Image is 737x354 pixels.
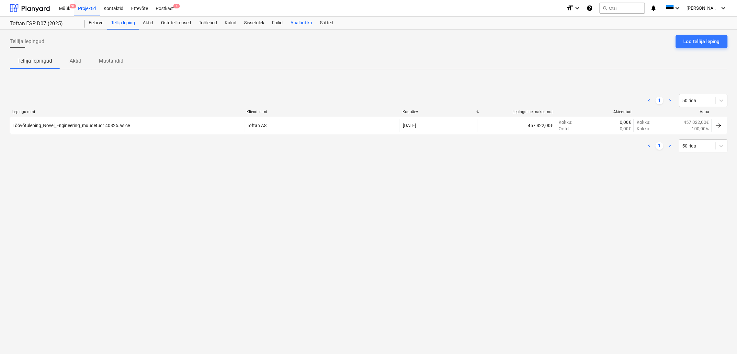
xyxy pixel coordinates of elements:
[566,4,573,12] i: format_size
[287,17,316,29] a: Analüütika
[403,123,416,128] div: [DATE]
[268,17,287,29] a: Failid
[558,110,631,114] div: Akteeritud
[636,125,650,132] p: Kokku :
[139,17,157,29] a: Aktid
[586,4,593,12] i: Abikeskus
[645,97,653,104] a: Previous page
[674,4,681,12] i: keyboard_arrow_down
[99,57,123,65] p: Mustandid
[636,119,650,125] p: Kokku :
[12,110,241,114] div: Lepingu nimi
[636,110,709,114] div: Vaba
[619,119,631,125] p: 0,00€
[13,123,130,128] div: Töövõtuleping_Novel_Engineering_muudetud140825.asice
[70,4,76,8] span: 9+
[480,110,553,114] div: Lepinguline maksumus
[478,119,556,132] div: 457 822,00€
[246,110,397,114] div: Kliendi nimi
[686,6,719,11] span: [PERSON_NAME][GEOGRAPHIC_DATA]
[666,142,674,150] a: Next page
[683,37,720,46] div: Loo tellija leping
[17,57,52,65] p: Tellija lepingud
[247,123,266,128] div: Toftan AS
[316,17,337,29] a: Sätted
[107,17,139,29] a: Tellija leping
[645,142,653,150] a: Previous page
[157,17,195,29] a: Ostutellimused
[602,6,607,11] span: search
[720,4,727,12] i: keyboard_arrow_down
[173,4,180,8] span: 4
[85,17,107,29] a: Eelarve
[655,142,663,150] a: Page 1 is your current page
[559,125,570,132] p: Ootel :
[573,4,581,12] i: keyboard_arrow_down
[619,125,631,132] p: 0,00€
[402,110,475,114] div: Kuupäev
[599,3,645,14] button: Otsi
[221,17,240,29] a: Kulud
[240,17,268,29] a: Sissetulek
[195,17,221,29] a: Töölehed
[692,125,709,132] p: 100,00%
[684,119,709,125] p: 457 822,00€
[666,97,674,104] a: Next page
[650,4,656,12] i: notifications
[559,119,572,125] p: Kokku :
[655,97,663,104] a: Page 1 is your current page
[10,38,44,45] span: Tellija lepingud
[68,57,83,65] p: Aktid
[675,35,727,48] button: Loo tellija leping
[10,20,77,27] div: Toftan ESP D07 (2025)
